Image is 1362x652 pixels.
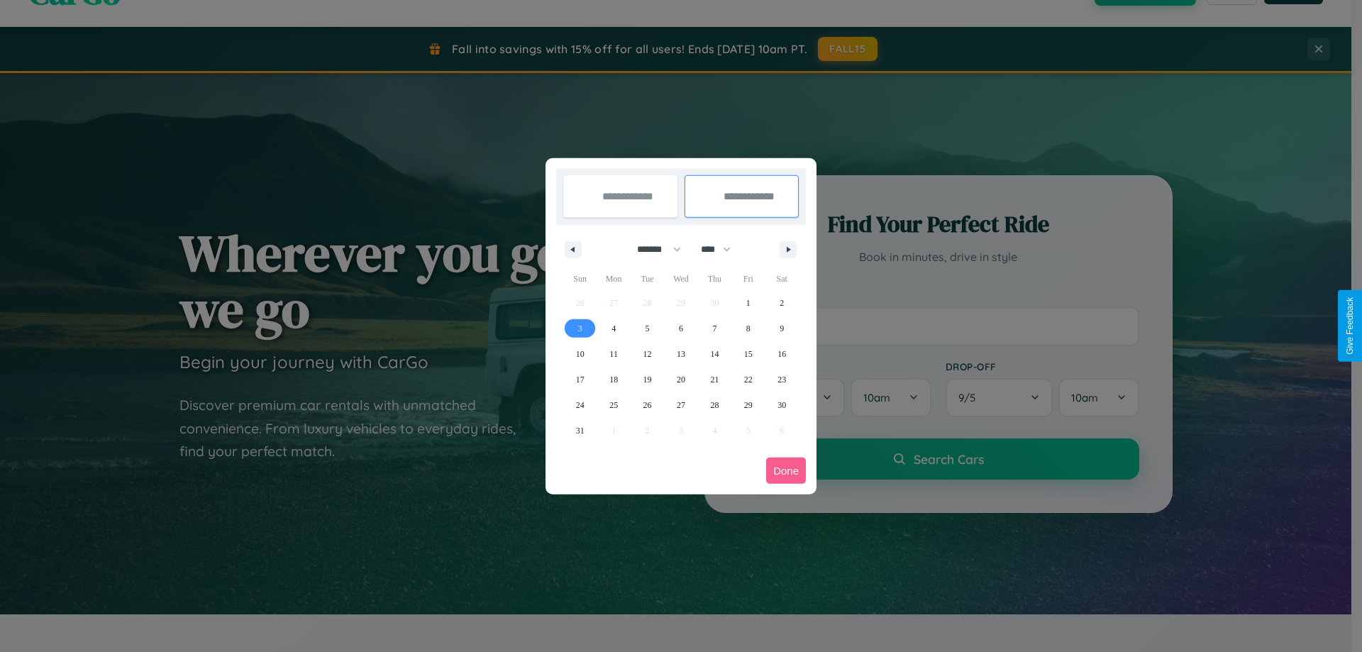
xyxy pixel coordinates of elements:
[597,341,630,367] button: 11
[677,367,685,392] span: 20
[563,341,597,367] button: 10
[643,341,652,367] span: 12
[646,316,650,341] span: 5
[698,341,731,367] button: 14
[664,341,697,367] button: 13
[744,367,753,392] span: 22
[643,392,652,418] span: 26
[578,316,582,341] span: 3
[765,367,799,392] button: 23
[631,392,664,418] button: 26
[631,267,664,290] span: Tue
[712,316,716,341] span: 7
[731,392,765,418] button: 29
[731,290,765,316] button: 1
[731,367,765,392] button: 22
[563,316,597,341] button: 3
[609,392,618,418] span: 25
[609,341,618,367] span: 11
[677,341,685,367] span: 13
[563,392,597,418] button: 24
[631,316,664,341] button: 5
[563,367,597,392] button: 17
[765,392,799,418] button: 30
[597,267,630,290] span: Mon
[698,267,731,290] span: Thu
[698,367,731,392] button: 21
[597,392,630,418] button: 25
[744,392,753,418] span: 29
[611,316,616,341] span: 4
[710,392,719,418] span: 28
[746,290,751,316] span: 1
[576,392,585,418] span: 24
[698,316,731,341] button: 7
[609,367,618,392] span: 18
[765,316,799,341] button: 9
[744,341,753,367] span: 15
[576,418,585,443] span: 31
[563,418,597,443] button: 31
[576,367,585,392] span: 17
[777,367,786,392] span: 23
[664,367,697,392] button: 20
[631,341,664,367] button: 12
[731,316,765,341] button: 8
[664,267,697,290] span: Wed
[563,267,597,290] span: Sun
[1345,297,1355,355] div: Give Feedback
[597,316,630,341] button: 4
[698,392,731,418] button: 28
[731,267,765,290] span: Fri
[643,367,652,392] span: 19
[766,458,806,484] button: Done
[664,392,697,418] button: 27
[780,290,784,316] span: 2
[677,392,685,418] span: 27
[710,367,719,392] span: 21
[765,341,799,367] button: 16
[765,267,799,290] span: Sat
[597,367,630,392] button: 18
[777,392,786,418] span: 30
[679,316,683,341] span: 6
[631,367,664,392] button: 19
[710,341,719,367] span: 14
[746,316,751,341] span: 8
[765,290,799,316] button: 2
[731,341,765,367] button: 15
[780,316,784,341] span: 9
[777,341,786,367] span: 16
[576,341,585,367] span: 10
[664,316,697,341] button: 6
